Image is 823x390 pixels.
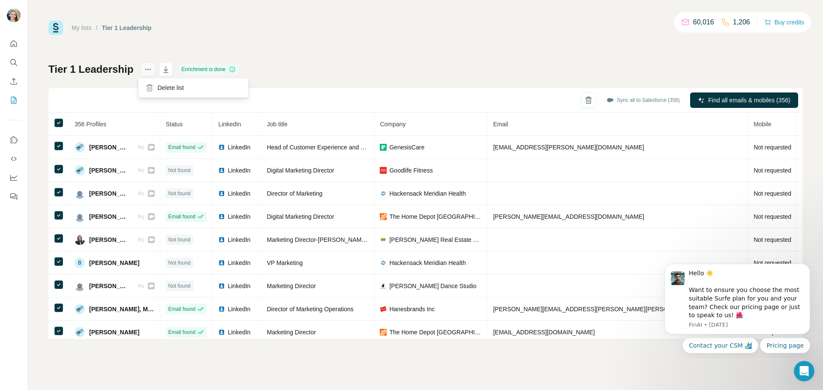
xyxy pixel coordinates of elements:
span: Not found [168,167,190,174]
span: Director of Marketing Operations [267,306,353,313]
button: Quick start [7,36,21,51]
button: Search [7,55,21,70]
img: Surfe Logo [48,21,63,35]
span: Hackensack Meridian Health [389,259,466,267]
img: company-logo [380,306,387,312]
button: Use Surfe on LinkedIn [7,132,21,148]
img: LinkedIn logo [218,306,225,313]
div: Enrichment is done [179,64,238,74]
img: Avatar [75,211,85,222]
span: LinkedIn [228,166,250,175]
span: [EMAIL_ADDRESS][PERSON_NAME][DOMAIN_NAME] [493,144,644,151]
span: LinkedIn [218,121,241,128]
span: Not found [168,190,190,197]
img: company-logo [380,259,387,266]
button: Use Surfe API [7,151,21,167]
span: Email found [168,143,195,151]
span: [PERSON_NAME] Dance Studio [389,282,476,290]
span: Not found [168,259,190,267]
button: Enrich CSV [7,74,21,89]
button: Buy credits [764,16,804,28]
span: [EMAIL_ADDRESS][DOMAIN_NAME] [493,329,595,336]
img: Avatar [75,188,85,199]
span: The Home Depot [GEOGRAPHIC_DATA] [389,212,482,221]
span: [PERSON_NAME] [89,282,129,290]
span: LinkedIn [228,259,250,267]
span: Hanesbrands Inc [389,305,435,313]
img: LinkedIn logo [218,236,225,243]
div: B [75,258,85,268]
span: LinkedIn [228,328,250,336]
span: LinkedIn [228,305,250,313]
span: Digital Marketing Director [267,213,334,220]
img: company-logo [380,236,387,243]
img: LinkedIn logo [218,283,225,289]
div: Tier 1 Leadership [102,24,152,32]
span: Hackensack Meridian Health [389,189,466,198]
span: [PERSON_NAME] [89,328,139,336]
div: Delete list [140,80,246,95]
img: company-logo [380,167,387,174]
span: [PERSON_NAME] [89,259,139,267]
span: [PERSON_NAME] [89,166,129,175]
img: LinkedIn logo [218,190,225,197]
span: [PERSON_NAME][EMAIL_ADDRESS][PERSON_NAME][PERSON_NAME][DOMAIN_NAME] [493,306,743,313]
span: Not found [168,282,190,290]
span: [PERSON_NAME] [89,212,129,221]
iframe: Intercom notifications message [652,256,823,358]
span: Status [165,121,183,128]
span: Not found [168,236,190,244]
span: Not requested [754,236,791,243]
p: 1,206 [733,17,750,27]
img: Avatar [75,304,85,314]
img: Avatar [75,165,85,176]
img: Avatar [75,327,85,337]
span: Email found [168,328,195,336]
button: My lists [7,92,21,108]
span: [PERSON_NAME] Real Estate Services [389,235,482,244]
span: Marketing Director [267,283,315,289]
img: company-logo [380,283,387,289]
img: LinkedIn logo [218,259,225,266]
p: 60,016 [693,17,714,27]
span: Goodlife Fitness [389,166,433,175]
span: Marketing Director-[PERSON_NAME] Group, [PERSON_NAME] [267,236,438,243]
span: [PERSON_NAME][EMAIL_ADDRESS][DOMAIN_NAME] [493,213,644,220]
img: LinkedIn logo [218,144,225,151]
span: LinkedIn [228,143,250,152]
span: Not requested [754,144,791,151]
span: [PERSON_NAME] [89,235,129,244]
img: Avatar [75,235,85,245]
h1: Tier 1 Leadership [48,63,133,76]
span: LinkedIn [228,282,250,290]
span: Find all emails & mobiles (356) [708,96,790,104]
span: Not requested [754,167,791,174]
span: Director of Marketing [267,190,322,197]
img: company-logo [380,213,387,220]
iframe: Intercom live chat [794,361,814,381]
img: company-logo [380,329,387,336]
img: LinkedIn logo [218,213,225,220]
span: Marketing Director [267,329,315,336]
img: Avatar [75,281,85,291]
span: Head of Customer Experience and Marketing [267,144,387,151]
li: / [96,24,98,32]
span: Not requested [754,213,791,220]
img: Avatar [7,9,21,22]
img: Avatar [75,142,85,152]
span: Company [380,121,405,128]
span: Not requested [754,190,791,197]
span: Digital Marketing Director [267,167,334,174]
img: company-logo [380,144,387,151]
span: LinkedIn [228,212,250,221]
span: VP Marketing [267,259,303,266]
span: GenesisCare [389,143,424,152]
button: Sync all to Salesforce (356) [601,94,686,107]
